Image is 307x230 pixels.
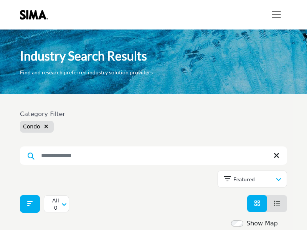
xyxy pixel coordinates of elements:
button: Filter categories [20,195,40,213]
li: Card View [247,195,267,212]
input: Search Keyword [20,146,287,165]
p: Featured [233,176,255,183]
li: List View [267,195,287,212]
h6: Category Filter [20,110,65,118]
a: View List [274,200,280,207]
label: Show Map [246,219,278,228]
p: All 0 [50,197,61,212]
button: Toggle navigation [266,7,287,22]
a: View Card [254,200,260,207]
button: All 0 [44,195,69,212]
span: Condo [23,123,40,130]
img: Site Logo [20,10,52,20]
p: Find and research preferred industry solution providers [20,69,153,76]
button: Featured [218,171,287,187]
h1: Industry Search Results [20,48,147,64]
